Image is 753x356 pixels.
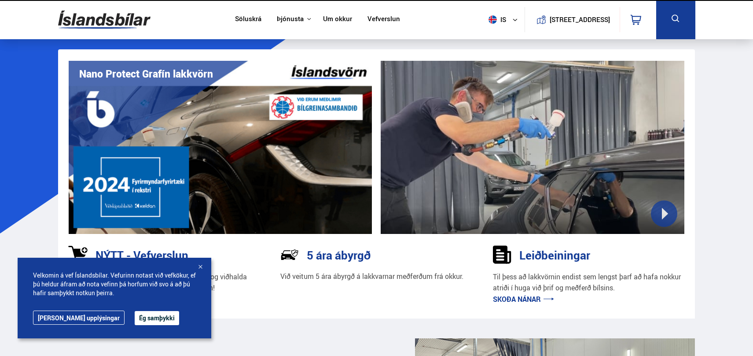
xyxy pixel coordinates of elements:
[79,68,213,80] h1: Nano Protect Grafín lakkvörn
[553,16,607,23] button: [STREET_ADDRESS]
[58,5,151,34] img: G0Ugv5HjCgRt.svg
[323,15,352,24] a: Um okkur
[68,245,88,264] img: 1kVRZhkadjUD8HsE.svg
[493,245,511,264] img: sDldwouBCQTERH5k.svg
[489,15,497,24] img: svg+xml;base64,PHN2ZyB4bWxucz0iaHR0cDovL3d3dy53My5vcmcvMjAwMC9zdmciIHdpZHRoPSI1MTIiIGhlaWdodD0iNT...
[277,15,304,23] button: Þjónusta
[135,311,179,325] button: Ég samþykki
[33,271,196,297] span: Velkomin á vef Íslandsbílar. Vefurinn notast við vefkökur, ef þú heldur áfram að nota vefinn þá h...
[485,15,507,24] span: is
[519,248,590,262] h3: Leiðbeiningar
[529,7,615,32] a: [STREET_ADDRESS]
[493,271,685,294] p: Til þess að lakkvörnin endist sem lengst þarf að hafa nokkur atriði í huga við þrif og meðferð bí...
[33,311,125,325] a: [PERSON_NAME] upplýsingar
[485,7,525,33] button: is
[367,15,400,24] a: Vefverslun
[69,61,372,234] img: vI42ee_Copy_of_H.png
[280,245,299,264] img: NP-R9RrMhXQFCiaa.svg
[235,15,261,24] a: Söluskrá
[493,294,554,304] a: Skoða nánar
[307,248,371,262] h3: 5 ára ábyrgð
[96,248,188,262] h3: NÝTT - Vefverslun
[280,271,463,282] p: Við veitum 5 ára ábyrgð á lakkvarnar meðferðum frá okkur.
